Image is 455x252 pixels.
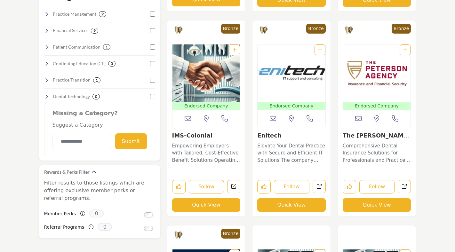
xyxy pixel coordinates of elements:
button: Submit [115,133,147,149]
div: 1 Results For Patient Communication [103,44,110,50]
a: Elevate Your Dental Practice with Secure and Efficient IT Solutions The company operates within t... [257,141,326,164]
input: Category Name [52,134,112,149]
a: Open Listing in new tab [258,44,325,110]
img: Bronze Sponsorships Badge Icon [259,25,268,35]
div: 1 Results For Practice Transition [93,77,100,83]
h2: Rewards & Perks Filter [44,169,90,175]
input: Select Patient Communication checkbox [150,44,155,50]
div: 9 Results For Financial Services [91,28,98,34]
a: Add To List [403,47,407,52]
span: 0 [89,209,104,217]
h4: Practice Management: Optimizing operations, staff coordination, and patient flow for efficient pr... [53,11,96,17]
h3: The Peterson Agency [343,132,411,139]
button: Like listing [257,180,271,193]
img: The Peterson Agency [343,44,411,102]
h3: Enitech [257,132,326,139]
button: Quick View [343,198,411,212]
input: Select Practice Transition checkbox [150,78,155,83]
h2: Missing a Category? [52,110,147,121]
span: Suggest a Category [52,122,103,128]
a: Empowering Employers with Tailored, Cost-Effective Benefit Solutions Operating for over 40 years,... [172,141,241,164]
a: Open the-peterson-agency in new tab [398,180,411,193]
p: Bronze [394,25,409,32]
b: 9 [101,12,104,16]
button: Follow [274,180,309,193]
input: Select Financial Services checkbox [150,28,155,33]
div: 9 Results For Practice Management [99,11,106,17]
h3: IMS-Colonial [172,132,241,139]
img: Bronze Sponsorships Badge Icon [344,25,354,35]
b: 1 [96,78,98,83]
a: Comprehensive Dental Insurance Solutions for Professionals and Practices Specializing in dental i... [343,141,411,164]
a: Open imscolonial in new tab [227,180,240,193]
p: Bronze [308,25,323,32]
a: Open enitech in new tab [313,180,326,193]
h4: Practice Transition: Supporting practice sales, acquisitions, and smooth ownership transitions. [53,77,91,83]
p: Bronze [223,230,238,237]
input: Switch to Referral Programs [144,226,153,231]
p: Elevate Your Dental Practice with Secure and Efficient IT Solutions The company operates within t... [257,142,326,164]
b: 0 [95,94,97,99]
input: Select Continuing Education (CE) checkbox [150,61,155,66]
p: Filter results to those listings which are offering exclusive member perks or referral programs. [44,179,155,202]
p: Bronze [223,25,238,32]
div: 0 Results For Continuing Education (CE) [108,61,116,67]
h4: Dental Technology: Innovative tech and tools for dental practices. [53,93,90,100]
h4: Financial Services: Providing billing, payment solutions, loans, and tax planning for dental prac... [53,27,88,34]
img: Bronze Sponsorships Badge Icon [174,25,183,35]
p: Endorsed Company [344,103,410,109]
a: IMS-Colonial [172,132,212,139]
button: Like listing [172,180,186,193]
div: 0 Results For Dental Technology [92,94,100,99]
a: Enitech [257,132,282,139]
input: Select Dental Technology checkbox [150,94,155,99]
a: Add To List [318,47,322,52]
a: Open Listing in new tab [172,44,240,110]
img: IMS-Colonial [172,44,240,102]
p: Empowering Employers with Tailored, Cost-Effective Benefit Solutions Operating for over 40 years,... [172,142,241,164]
b: 1 [106,45,108,49]
button: Like listing [343,180,356,193]
input: Switch to Member Perks [144,212,153,217]
a: The [PERSON_NAME] Agency [343,132,410,146]
button: Quick View [172,198,241,212]
a: Add To List [233,47,236,52]
label: Referral Programs [44,222,84,233]
button: Quick View [257,198,326,212]
input: Select Practice Management checkbox [150,12,155,17]
b: 0 [111,61,113,66]
img: Bronze Sponsorships Badge Icon [174,230,183,240]
p: Comprehensive Dental Insurance Solutions for Professionals and Practices Specializing in dental i... [343,142,411,164]
p: Endorsed Company [259,103,324,109]
button: Follow [359,180,395,193]
button: Follow [189,180,224,193]
p: Endorsed Company [174,103,239,109]
h4: Patient Communication: Enhancing patient engagement through reminders, education, and digital com... [53,44,100,50]
a: Open Listing in new tab [343,44,411,110]
h4: Continuing Education (CE): Accredited courses and training for dental professionals. [53,60,106,67]
img: Enitech [258,44,325,102]
span: 0 [98,223,112,231]
b: 9 [93,28,96,33]
label: Member Perks [44,208,76,219]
